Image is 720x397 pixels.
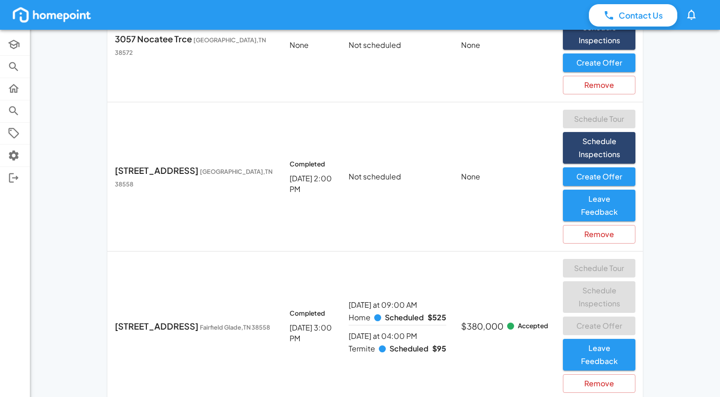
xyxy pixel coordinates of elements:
[349,312,370,323] p: Home
[290,308,325,319] span: Completed
[563,167,635,186] button: Create Offer
[428,312,446,322] b: $ 525
[518,321,548,331] span: Accepted
[290,323,334,344] p: [DATE] 3:00 PM
[349,172,446,182] p: Not scheduled
[563,339,635,371] button: Leave Feedback
[115,320,275,332] p: [STREET_ADDRESS]
[11,6,92,24] img: homepoint_logo_white.png
[349,40,446,51] p: Not scheduled
[200,324,270,331] span: Fairfield Glade , TN 38558
[563,18,635,50] button: Schedule Inspections
[349,300,446,311] p: [DATE] at 09:00 AM
[563,76,635,94] button: Remove
[563,53,635,72] button: Create Offer
[461,320,503,332] p: $380,000
[349,344,375,354] p: Termite
[563,132,635,164] button: Schedule Inspections
[390,344,429,354] p: Scheduled
[290,159,325,170] span: Completed
[563,374,635,393] button: Remove
[563,317,635,335] span: You have already created an offer for this home.
[563,225,635,244] button: Remove
[290,173,334,195] p: [DATE] 2:00 PM
[290,40,334,51] p: None
[461,40,548,51] p: None
[349,331,446,342] p: [DATE] at 04:00 PM
[115,164,275,190] p: [STREET_ADDRESS]
[432,344,446,353] b: $ 95
[461,172,548,182] p: None
[563,190,635,221] button: Leave Feedback
[619,9,663,21] p: Contact Us
[115,33,275,58] p: 3057 Nocatee Trce
[385,312,424,323] p: Scheduled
